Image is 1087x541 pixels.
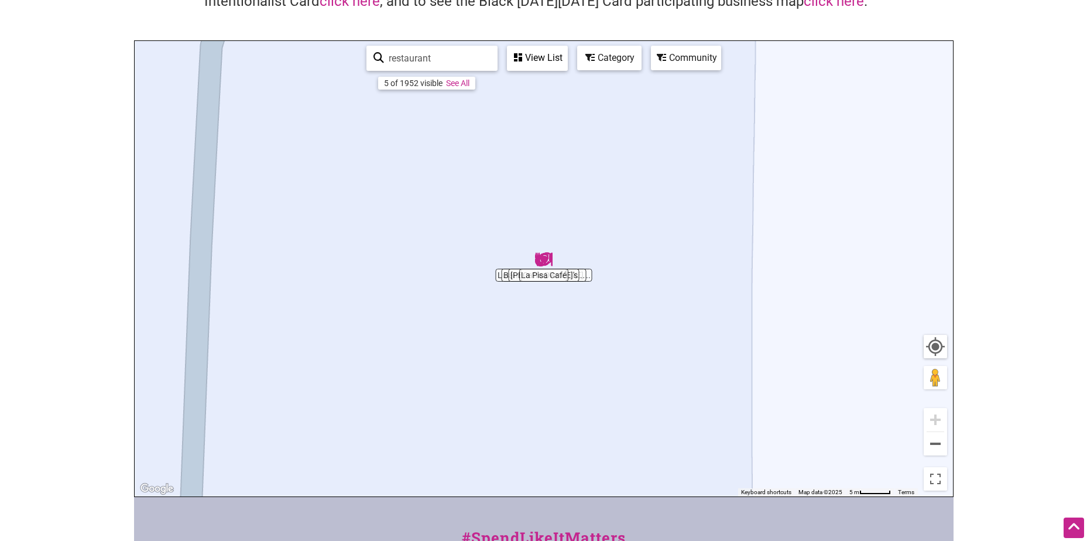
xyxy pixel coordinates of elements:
[741,488,791,497] button: Keyboard shortcuts
[924,408,947,432] button: Zoom in
[384,47,491,70] input: Type to find and filter...
[138,481,176,497] img: Google
[366,46,498,71] div: Type to search and filter
[846,488,894,497] button: Map Scale: 5 m per 50 pixels
[138,481,176,497] a: Open this area in Google Maps (opens a new window)
[898,489,914,495] a: Terms
[535,251,553,268] div: La Pisa Café
[507,46,568,71] div: See a list of the visible businesses
[924,432,947,456] button: Zoom out
[651,46,721,70] div: Filter by Community
[798,489,842,495] span: Map data ©2025
[924,366,947,389] button: Drag Pegman onto the map to open Street View
[508,47,567,69] div: View List
[924,335,947,358] button: Your Location
[384,78,443,88] div: 5 of 1952 visible
[1064,518,1084,538] div: Scroll Back to Top
[849,489,859,495] span: 5 m
[923,467,948,492] button: Toggle fullscreen view
[652,47,720,69] div: Community
[446,78,469,88] a: See All
[578,47,640,69] div: Category
[577,46,642,70] div: Filter by category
